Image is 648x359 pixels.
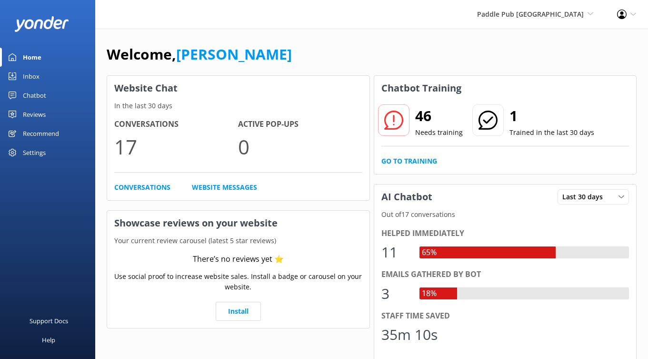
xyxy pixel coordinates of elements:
div: 18% [419,287,439,300]
div: Staff time saved [381,310,629,322]
div: Reviews [23,105,46,124]
div: Chatbot [23,86,46,105]
div: 65% [419,246,439,259]
p: Out of 17 conversations [374,209,637,220]
h1: Welcome, [107,43,292,66]
p: Your current review carousel (latest 5 star reviews) [107,236,369,246]
h3: Chatbot Training [374,76,469,101]
h3: AI Chatbot [374,185,439,209]
h3: Showcase reviews on your website [107,211,369,236]
p: Trained in the last 30 days [509,127,594,138]
p: Needs training [415,127,463,138]
div: Inbox [23,67,40,86]
div: Recommend [23,124,59,143]
div: Settings [23,143,46,162]
div: Help [42,330,55,349]
div: There’s no reviews yet ⭐ [193,253,284,266]
h4: Active Pop-ups [238,118,362,131]
a: [PERSON_NAME] [176,44,292,64]
div: Emails gathered by bot [381,268,629,281]
div: 3 [381,282,410,305]
h3: Website Chat [107,76,369,101]
img: yonder-white-logo.png [14,16,69,32]
div: 35m 10s [381,323,438,346]
div: Support Docs [30,311,68,330]
a: Install [216,302,261,321]
h4: Conversations [114,118,238,131]
a: Go to Training [381,156,437,166]
a: Conversations [114,182,170,193]
span: Last 30 days [562,192,608,202]
h2: 46 [415,104,463,127]
div: Home [23,48,41,67]
p: 17 [114,131,238,163]
h2: 1 [509,104,594,127]
span: Paddle Pub [GEOGRAPHIC_DATA] [477,10,584,19]
p: Use social proof to increase website sales. Install a badge or carousel on your website. [114,271,362,293]
a: Website Messages [192,182,257,193]
div: Helped immediately [381,227,629,240]
p: In the last 30 days [107,101,369,111]
p: 0 [238,131,362,163]
div: 11 [381,241,410,264]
